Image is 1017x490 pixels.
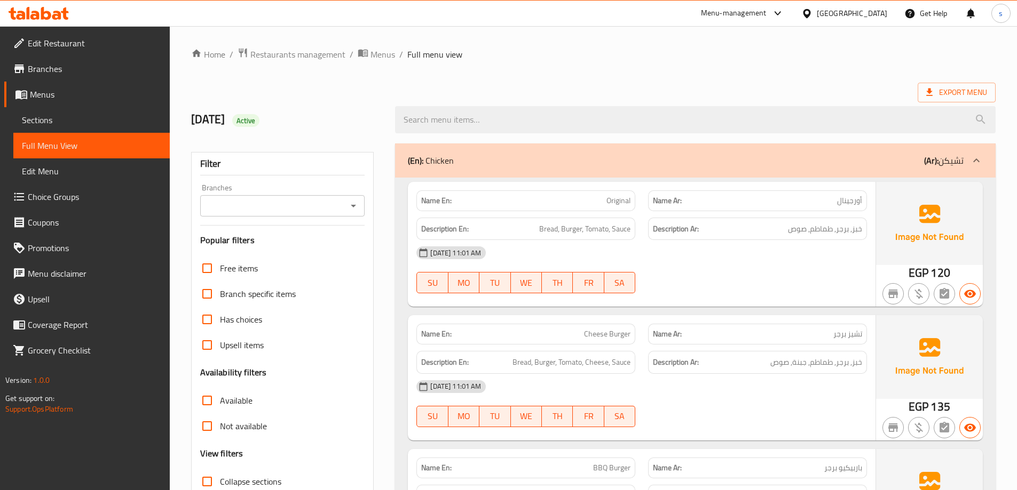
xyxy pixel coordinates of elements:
[606,195,630,206] span: Original
[238,47,345,61] a: Restaurants management
[453,408,475,424] span: MO
[421,408,444,424] span: SU
[908,417,929,438] button: Purchased item
[924,152,939,168] b: (Ar):
[28,318,161,331] span: Coverage Report
[191,47,996,61] nav: breadcrumb
[604,272,635,293] button: SA
[426,248,485,258] span: [DATE] 11:01 AM
[4,235,170,261] a: Promotions
[4,286,170,312] a: Upsell
[511,406,542,427] button: WE
[191,48,225,61] a: Home
[30,88,161,101] span: Menus
[5,373,31,387] span: Version:
[421,275,444,291] span: SU
[370,48,395,61] span: Menus
[421,462,452,473] strong: Name En:
[230,48,233,61] li: /
[926,86,987,99] span: Export Menu
[220,420,267,432] span: Not available
[924,154,964,167] p: تشيكن
[593,462,630,473] span: BBQ Burger
[479,406,510,427] button: TU
[220,475,281,488] span: Collapse sections
[28,62,161,75] span: Branches
[448,272,479,293] button: MO
[200,447,243,460] h3: View filters
[833,328,862,340] span: تشيز برجر
[934,283,955,304] button: Not has choices
[653,195,682,206] strong: Name Ar:
[484,408,506,424] span: TU
[542,406,573,427] button: TH
[653,222,699,236] strong: Description Ar:
[573,272,604,293] button: FR
[408,154,454,167] p: Chicken
[220,339,264,351] span: Upsell items
[511,272,542,293] button: WE
[426,381,485,391] span: [DATE] 11:01 AM
[13,107,170,133] a: Sections
[4,184,170,210] a: Choice Groups
[395,143,996,178] div: (En): Chicken(Ar):تشيكن
[584,328,630,340] span: Cheese Burger
[250,48,345,61] span: Restaurants management
[28,190,161,203] span: Choice Groups
[395,106,996,133] input: search
[28,242,161,254] span: Promotions
[542,272,573,293] button: TH
[200,152,365,175] div: Filter
[408,152,423,168] b: (En):
[28,293,161,306] span: Upsell
[513,356,630,369] span: Bread, Burger, Tomato, Cheese, Sauce
[4,210,170,235] a: Coupons
[191,111,383,127] h2: [DATE]
[539,222,630,236] span: Bread, Burger, Tomato, Sauce
[824,462,862,473] span: باربيكيو برجر
[931,396,950,417] span: 135
[959,417,981,438] button: Available
[416,406,448,427] button: SU
[4,82,170,107] a: Menus
[918,83,996,102] span: Export Menu
[934,417,955,438] button: Not has choices
[421,328,452,340] strong: Name En:
[421,222,469,236] strong: Description En:
[4,56,170,82] a: Branches
[5,391,54,405] span: Get support on:
[876,182,983,265] img: Ae5nvW7+0k+MAAAAAElFTkSuQmCC
[515,408,538,424] span: WE
[28,267,161,280] span: Menu disclaimer
[22,139,161,152] span: Full Menu View
[577,408,600,424] span: FR
[908,283,929,304] button: Purchased item
[28,37,161,50] span: Edit Restaurant
[350,48,353,61] li: /
[453,275,475,291] span: MO
[4,30,170,56] a: Edit Restaurant
[358,47,395,61] a: Menus
[220,287,296,300] span: Branch specific items
[232,116,260,126] span: Active
[546,408,569,424] span: TH
[484,275,506,291] span: TU
[770,356,862,369] span: خبز, برجر, طماطم, جبنة, صوص
[421,195,452,206] strong: Name En:
[4,261,170,286] a: Menu disclaimer
[220,262,258,275] span: Free items
[837,195,862,206] span: أورجينال
[28,344,161,357] span: Grocery Checklist
[909,396,928,417] span: EGP
[653,328,682,340] strong: Name Ar:
[200,234,365,246] h3: Popular filters
[882,283,904,304] button: Not branch specific item
[609,408,631,424] span: SA
[22,114,161,126] span: Sections
[448,406,479,427] button: MO
[4,338,170,363] a: Grocery Checklist
[653,356,699,369] strong: Description Ar:
[999,7,1003,19] span: s
[13,133,170,158] a: Full Menu View
[515,275,538,291] span: WE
